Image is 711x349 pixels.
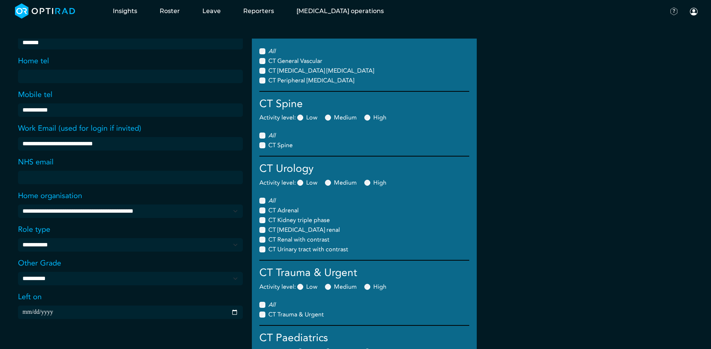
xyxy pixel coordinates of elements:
[373,282,386,291] label: High
[334,282,357,291] label: Medium
[268,245,348,254] label: CT Urinary tract with contrast
[268,197,275,205] i: All
[18,123,141,134] label: Work Email (used for login if invited)
[18,190,82,201] label: Home organisation
[334,178,357,187] label: Medium
[259,113,296,122] label: activity level
[259,332,469,345] h4: CT Paediatrics
[268,66,374,75] label: CT [MEDICAL_DATA] [MEDICAL_DATA]
[268,216,330,225] label: CT Kidney triple phase
[15,3,75,19] img: brand-opti-rad-logos-blue-and-white-d2f68631ba2948856bd03f2d395fb146ddc8fb01b4b6e9315ea85fa773367...
[259,267,469,279] h4: CT Trauma & Urgent
[18,291,42,303] label: Left on
[259,98,469,110] h4: CT Spine
[18,224,50,235] label: Role type
[306,282,317,291] label: Low
[306,113,317,122] label: Low
[18,55,49,67] label: Home tel
[334,113,357,122] label: Medium
[18,89,52,100] label: Mobile tel
[268,225,340,234] label: CT [MEDICAL_DATA] renal
[268,141,293,150] label: CT Spine
[268,76,354,85] label: CT Peripheral [MEDICAL_DATA]
[18,157,54,168] label: NHS email
[373,178,386,187] label: High
[268,47,275,55] i: All
[259,163,469,175] h4: CT Urology
[259,282,296,291] label: activity level
[268,235,329,244] label: CT Renal with contrast
[373,113,386,122] label: High
[268,310,324,319] label: CT Trauma & Urgent
[259,178,296,187] label: activity level
[268,206,299,215] label: CT Adrenal
[268,57,322,66] label: CT General Vascular
[268,301,275,309] i: All
[306,178,317,187] label: Low
[18,258,61,269] label: Other Grade
[268,131,275,140] i: All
